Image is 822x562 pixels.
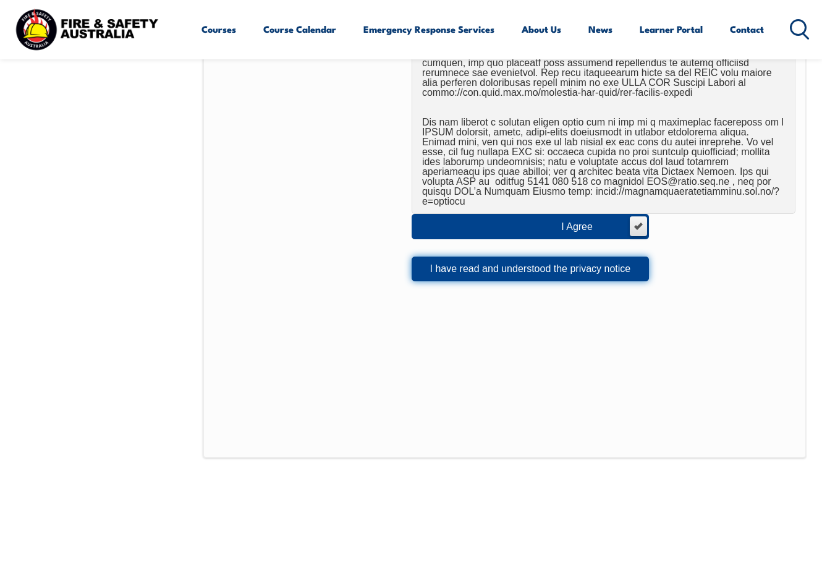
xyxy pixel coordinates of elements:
[522,14,561,44] a: About Us
[561,222,617,232] div: I Agree
[730,14,764,44] a: Contact
[588,14,612,44] a: News
[201,14,236,44] a: Courses
[263,14,336,44] a: Course Calendar
[640,14,703,44] a: Learner Portal
[363,14,494,44] a: Emergency Response Services
[412,257,649,281] button: I have read and understood the privacy notice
